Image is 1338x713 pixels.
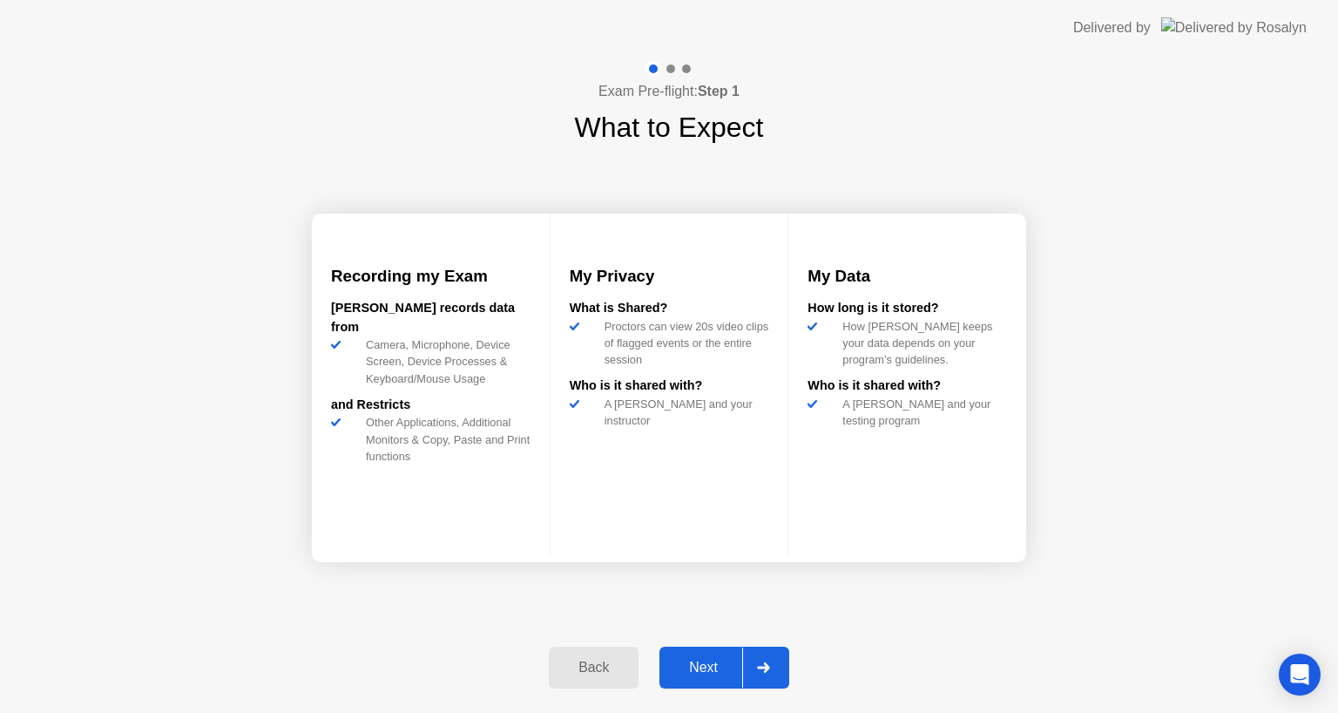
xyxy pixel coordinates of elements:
[665,660,742,676] div: Next
[570,264,769,289] h3: My Privacy
[835,318,1007,369] div: How [PERSON_NAME] keeps your data depends on your program’s guidelines.
[575,106,764,148] h1: What to Expect
[554,660,633,676] div: Back
[331,396,530,415] div: and Restricts
[598,318,769,369] div: Proctors can view 20s video clips of flagged events or the entire session
[359,336,530,387] div: Camera, Microphone, Device Screen, Device Processes & Keyboard/Mouse Usage
[570,377,769,396] div: Who is it shared with?
[808,377,1007,396] div: Who is it shared with?
[1073,17,1151,38] div: Delivered by
[331,264,530,289] h3: Recording my Exam
[1279,654,1321,696] div: Open Intercom Messenger
[549,647,639,689] button: Back
[598,81,740,102] h4: Exam Pre-flight:
[331,299,530,336] div: [PERSON_NAME] records data from
[570,299,769,318] div: What is Shared?
[359,414,530,465] div: Other Applications, Additional Monitors & Copy, Paste and Print functions
[1161,17,1307,37] img: Delivered by Rosalyn
[808,299,1007,318] div: How long is it stored?
[659,647,789,689] button: Next
[698,84,740,98] b: Step 1
[808,264,1007,289] h3: My Data
[835,396,1007,429] div: A [PERSON_NAME] and your testing program
[598,396,769,429] div: A [PERSON_NAME] and your instructor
